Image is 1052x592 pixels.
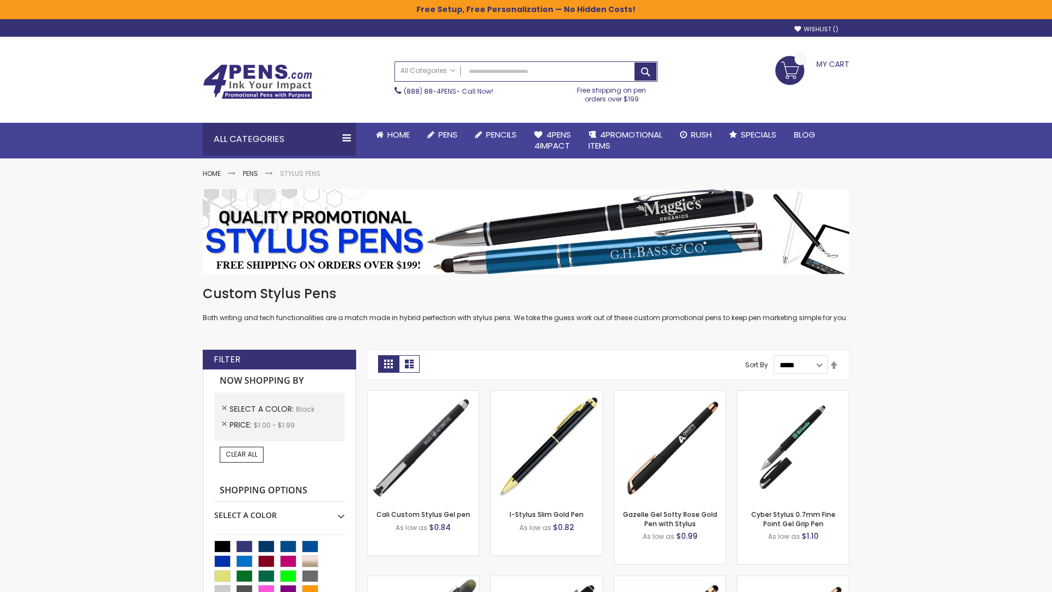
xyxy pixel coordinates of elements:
[588,129,662,151] span: 4PROMOTIONAL ITEMS
[243,169,258,178] a: Pens
[491,576,602,585] a: Custom Soft Touch® Metal Pens with Stylus-Black
[745,360,768,369] label: Sort By
[751,510,836,528] a: Cyber Stylus 0.7mm Fine Point Gel Grip Pen
[203,169,221,178] a: Home
[643,532,674,541] span: As low as
[230,419,254,430] span: Price
[623,510,717,528] a: Gazelle Gel Softy Rose Gold Pen with Stylus
[429,522,451,533] span: $0.84
[367,123,419,147] a: Home
[491,391,602,502] img: I-Stylus Slim Gold-Black
[296,405,315,414] span: Black
[614,390,725,400] a: Gazelle Gel Softy Rose Gold Pen with Stylus-Black
[785,123,824,147] a: Blog
[404,87,456,96] a: (888) 88-4PENS
[802,531,819,542] span: $1.10
[614,576,725,585] a: Islander Softy Rose Gold Gel Pen with Stylus-Black
[566,82,658,104] div: Free shipping on pen orders over $199
[519,523,551,532] span: As low as
[254,420,295,430] span: $1.00 - $1.99
[404,87,493,96] span: - Call Now!
[214,354,241,366] strong: Filter
[203,64,312,99] img: 4Pens Custom Pens and Promotional Products
[794,129,815,140] span: Blog
[794,25,838,33] a: Wishlist
[220,447,264,462] a: Clear All
[741,129,776,140] span: Specials
[721,123,785,147] a: Specials
[676,531,697,542] span: $0.99
[486,129,517,140] span: Pencils
[768,532,800,541] span: As low as
[691,129,712,140] span: Rush
[203,189,849,274] img: Stylus Pens
[368,390,479,400] a: Cali Custom Stylus Gel pen-Black
[491,390,602,400] a: I-Stylus Slim Gold-Black
[203,285,849,303] h1: Custom Stylus Pens
[368,391,479,502] img: Cali Custom Stylus Gel pen-Black
[525,123,580,158] a: 4Pens4impact
[737,391,849,502] img: Cyber Stylus 0.7mm Fine Point Gel Grip Pen-Black
[280,169,321,178] strong: Stylus Pens
[534,129,571,151] span: 4Pens 4impact
[614,391,725,502] img: Gazelle Gel Softy Rose Gold Pen with Stylus-Black
[395,62,461,80] a: All Categories
[580,123,671,158] a: 4PROMOTIONALITEMS
[214,479,345,503] strong: Shopping Options
[378,355,399,373] strong: Grid
[737,390,849,400] a: Cyber Stylus 0.7mm Fine Point Gel Grip Pen-Black
[368,576,479,585] a: Souvenir® Jalan Highlighter Stylus Pen Combo-Black
[401,66,455,75] span: All Categories
[203,123,356,156] div: All Categories
[226,449,258,459] span: Clear All
[737,576,849,585] a: Gazelle Gel Softy Rose Gold Pen with Stylus - ColorJet-Black
[438,129,458,140] span: Pens
[396,523,427,532] span: As low as
[387,129,410,140] span: Home
[466,123,525,147] a: Pencils
[376,510,470,519] a: Cali Custom Stylus Gel pen
[671,123,721,147] a: Rush
[214,502,345,521] div: Select A Color
[419,123,466,147] a: Pens
[203,285,849,323] div: Both writing and tech functionalities are a match made in hybrid perfection with stylus pens. We ...
[214,369,345,392] strong: Now Shopping by
[230,403,296,414] span: Select A Color
[553,522,574,533] span: $0.82
[510,510,584,519] a: I-Stylus Slim Gold Pen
